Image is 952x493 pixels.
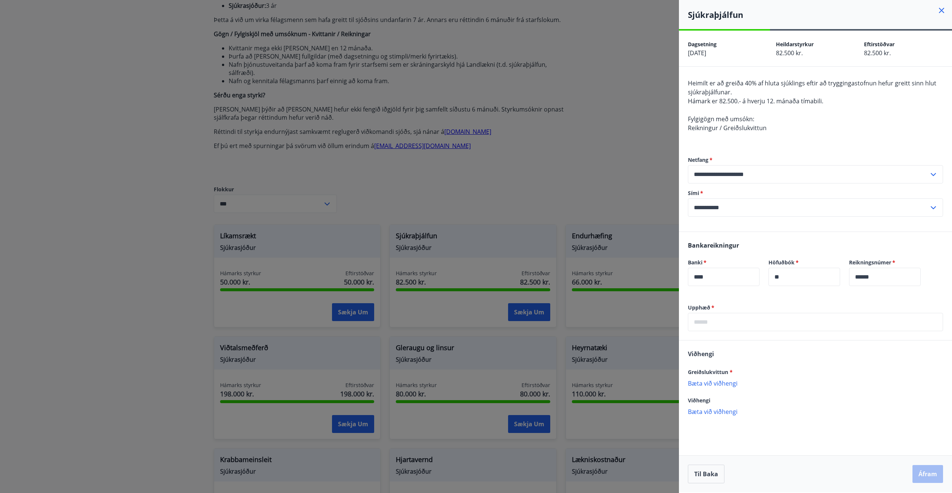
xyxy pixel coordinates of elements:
[688,313,943,331] div: Upphæð
[688,304,943,311] label: Upphæð
[688,97,823,105] span: Hámark er 82.500.- á hverju 12. mánaða tímabili.
[864,41,895,48] span: Eftirstöðvar
[688,241,739,249] span: Bankareikningur
[688,79,936,96] span: Heimilt er að greiða 40% af hluta sjúklings eftir að tryggingastofnun hefur greitt sinn hlut sjúk...
[776,41,814,48] span: Heildarstyrkur
[688,465,724,483] button: Til baka
[864,49,891,57] span: 82.500 kr.
[776,49,803,57] span: 82.500 kr.
[688,350,714,358] span: Viðhengi
[688,41,717,48] span: Dagsetning
[688,124,767,132] span: Reikningur / Greiðslukvittun
[688,9,952,20] h4: Sjúkraþjálfun
[688,49,706,57] span: [DATE]
[688,408,943,415] p: Bæta við viðhengi
[688,115,754,123] span: Fylgigögn með umsókn:
[688,368,733,376] span: Greiðslukvittun
[688,156,943,164] label: Netfang
[688,379,943,387] p: Bæta við viðhengi
[688,397,710,404] span: Viðhengi
[688,189,943,197] label: Sími
[768,259,840,266] label: Höfuðbók
[688,259,760,266] label: Banki
[849,259,921,266] label: Reikningsnúmer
